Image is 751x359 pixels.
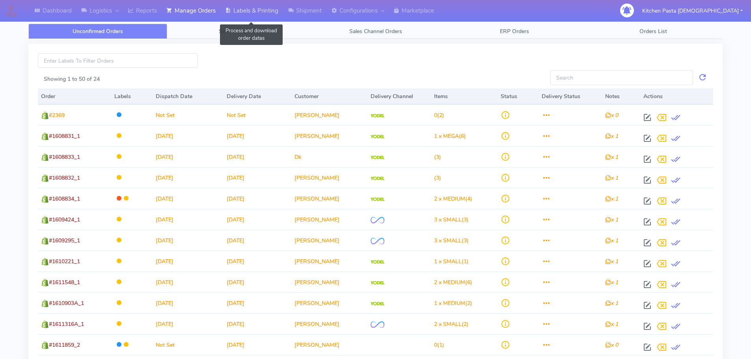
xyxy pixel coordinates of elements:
td: [DATE] [224,334,291,355]
td: [DATE] [153,251,224,272]
td: [PERSON_NAME] [291,334,368,355]
td: [DATE] [153,125,224,146]
span: 1 x MEDIUM [434,299,465,307]
i: x 1 [605,132,618,140]
td: [DATE] [224,313,291,334]
td: [DATE] [224,146,291,167]
span: (3) [434,216,469,223]
td: [DATE] [153,313,224,334]
i: x 1 [605,320,618,328]
span: (2) [434,320,469,328]
span: (2) [434,299,472,307]
span: 2 x MEDIUM [434,279,465,286]
span: 2 x SMALL [434,320,462,328]
th: Dispatch Date [153,89,224,104]
td: [DATE] [224,230,291,251]
td: [PERSON_NAME] [291,251,368,272]
img: Yodel [371,260,384,264]
span: #1609295_1 [49,237,80,244]
span: 1 x MEGA [434,132,459,140]
span: Sales Channel Orders [349,28,402,35]
i: x 0 [605,341,618,349]
i: x 1 [605,237,618,244]
th: Delivery Status [539,89,602,104]
i: x 1 [605,153,618,161]
span: #1610903A_1 [49,299,84,307]
i: x 1 [605,258,618,265]
img: OnFleet [371,321,384,328]
i: x 1 [605,195,618,203]
td: [PERSON_NAME] [291,313,368,334]
ul: Tabs [28,24,723,39]
td: [DATE] [153,292,224,313]
span: #1611859_2 [49,341,80,349]
span: 3 x SMALL [434,216,462,223]
img: Yodel [371,177,384,180]
td: Not Set [153,334,224,355]
span: (6) [434,132,466,140]
span: (4) [434,195,472,203]
input: Search [550,70,693,85]
td: [DATE] [153,188,224,209]
img: Yodel [371,281,384,285]
img: Yodel [371,197,384,201]
td: [PERSON_NAME] [291,104,368,125]
span: 0 [434,112,437,119]
td: [DATE] [224,251,291,272]
span: 3 x SMALL [434,237,462,244]
img: Yodel [371,156,384,160]
input: Enter Labels To Filter Orders [38,53,198,68]
td: [DATE] [224,292,291,313]
th: Customer [291,89,368,104]
td: [PERSON_NAME] [291,292,368,313]
span: #1608834_1 [49,195,80,203]
td: [PERSON_NAME] [291,209,368,230]
td: Not Set [153,104,224,125]
span: Search Orders [219,28,254,35]
span: #1608832_1 [49,174,80,182]
img: Yodel [371,114,384,118]
td: [DATE] [224,125,291,146]
td: [DATE] [153,230,224,251]
td: [DATE] [153,167,224,188]
span: (3) [434,237,469,244]
td: [PERSON_NAME] [291,188,368,209]
td: [PERSON_NAME] [291,125,368,146]
img: Yodel [371,135,384,139]
span: (1) [434,341,444,349]
span: Orders List [639,28,667,35]
span: #1611548_1 [49,279,80,286]
img: Yodel [371,302,384,306]
th: Status [498,89,539,104]
span: #1609424_1 [49,216,80,223]
span: #1608833_1 [49,153,80,161]
th: Order [38,89,111,104]
img: OnFleet [371,217,384,223]
span: #1611316A_1 [49,320,84,328]
th: Delivery Date [224,89,291,104]
span: ERP Orders [500,28,529,35]
span: #1608831_1 [49,132,80,140]
span: (3) [434,153,441,161]
span: #2369 [49,112,65,119]
th: Delivery Channel [367,89,431,104]
label: Showing 1 to 50 of 24 [44,75,100,83]
img: OnFleet [371,238,384,244]
span: Unconfirmed Orders [73,28,123,35]
span: 0 [434,341,437,349]
span: #1610221_1 [49,258,80,265]
td: [DATE] [153,209,224,230]
span: 1 x SMALL [434,258,462,265]
td: [DATE] [224,209,291,230]
i: x 0 [605,112,618,119]
span: 2 x MEDIUM [434,195,465,203]
td: [DATE] [153,272,224,292]
i: x 1 [605,299,618,307]
td: [DATE] [224,188,291,209]
span: (2) [434,112,444,119]
td: [DATE] [153,146,224,167]
th: Notes [602,89,640,104]
th: Items [431,89,497,104]
i: x 1 [605,174,618,182]
i: x 1 [605,216,618,223]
